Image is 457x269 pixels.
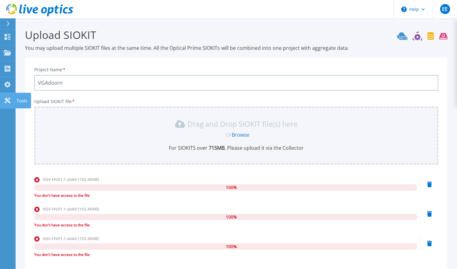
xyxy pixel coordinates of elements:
[34,99,438,104] p: Upload SIOKIT file
[34,192,417,199] div: You don't have access to the file
[207,144,225,151] b: 715 MB
[25,28,448,42] h3: Upload SIOKIT
[34,68,66,72] label: Project Name
[226,243,237,250] span: 100 %
[442,7,448,12] span: EE
[232,131,249,138] a: Browse
[226,131,232,138] span: Or
[34,222,417,228] div: You don't have access to the file
[226,214,237,220] span: 100 %
[17,93,27,109] p: Tools
[43,236,99,241] span: VGV-HV01.1.siokit (102.46KB)
[226,184,237,191] span: 100 %
[38,144,435,151] p: For SIOKITS over , Please upload it via the Collector
[38,119,435,151] div: Drag and Drop SIOKIT file(s) here OrBrowseFor SIOKITS over 715MB, Please upload it via the Collector
[34,252,417,258] div: You don't have access to the file
[43,177,99,182] span: VGV-HV01.1.siokit (102.46KB)
[188,121,298,127] p: Drag and Drop SIOKIT file(s) here
[25,45,448,51] p: You may upload multiple SIOKIT files at the same time. All the Optical Prime SIOKITs will be comb...
[43,206,99,212] span: VGV-HV01.1.siokit (102.46KB)
[34,75,438,91] input: Enter Project Name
